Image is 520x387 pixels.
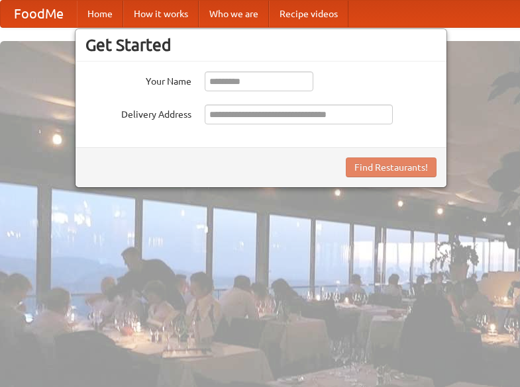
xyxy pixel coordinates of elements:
[85,71,191,88] label: Your Name
[85,35,437,55] h3: Get Started
[269,1,348,27] a: Recipe videos
[77,1,123,27] a: Home
[85,105,191,121] label: Delivery Address
[123,1,199,27] a: How it works
[1,1,77,27] a: FoodMe
[346,157,437,177] button: Find Restaurants!
[199,1,269,27] a: Who we are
